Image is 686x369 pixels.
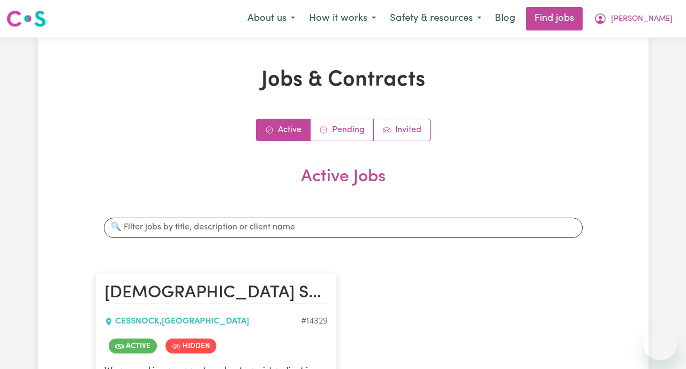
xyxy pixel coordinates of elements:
div: CESSNOCK , [GEOGRAPHIC_DATA] [104,316,301,328]
h2: Active Jobs [95,167,591,204]
span: Job is active [109,339,157,354]
a: Find jobs [526,7,583,30]
a: Careseekers logo [6,6,46,31]
img: Careseekers logo [6,9,46,28]
span: [PERSON_NAME] [611,13,673,25]
span: Job is hidden [165,339,216,354]
button: How it works [302,7,383,30]
h2: Male Support Worker Needed Every Monday, Tuesday And Wednesday Afternoon In Little Pelican, NSW [104,283,328,304]
a: Active jobs [257,119,311,141]
button: Safety & resources [383,7,488,30]
h1: Jobs & Contracts [95,67,591,93]
a: Blog [488,7,522,30]
button: About us [240,7,302,30]
iframe: Button to launch messaging window [643,326,677,360]
input: 🔍 Filter jobs by title, description or client name [104,217,583,237]
div: Job ID #14329 [301,316,328,328]
a: Contracts pending review [311,119,374,141]
button: My Account [587,7,680,30]
a: Job invitations [374,119,430,141]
